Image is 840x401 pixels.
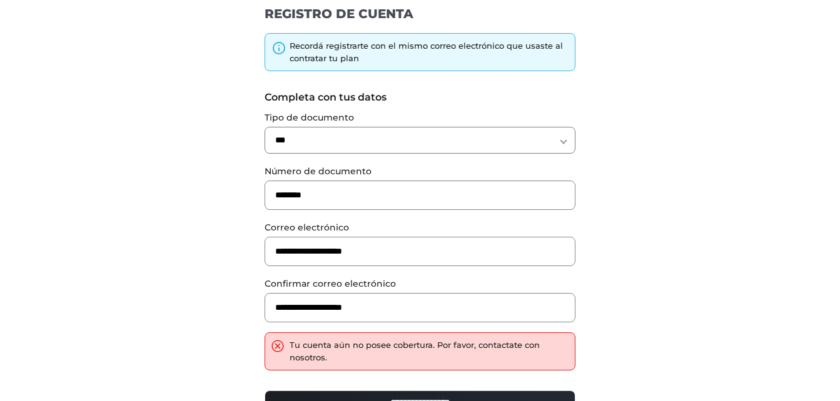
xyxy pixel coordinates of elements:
label: Tipo de documento [265,111,575,124]
div: Recordá registrarte con el mismo correo electrónico que usaste al contratar tu plan [290,40,569,64]
div: Tu cuenta aún no posee cobertura. Por favor, contactate con nosotros. [290,339,569,364]
label: Completa con tus datos [265,90,575,105]
label: Número de documento [265,165,575,178]
label: Confirmar correo electrónico [265,277,575,290]
h1: REGISTRO DE CUENTA [265,6,575,22]
label: Correo electrónico [265,221,575,234]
